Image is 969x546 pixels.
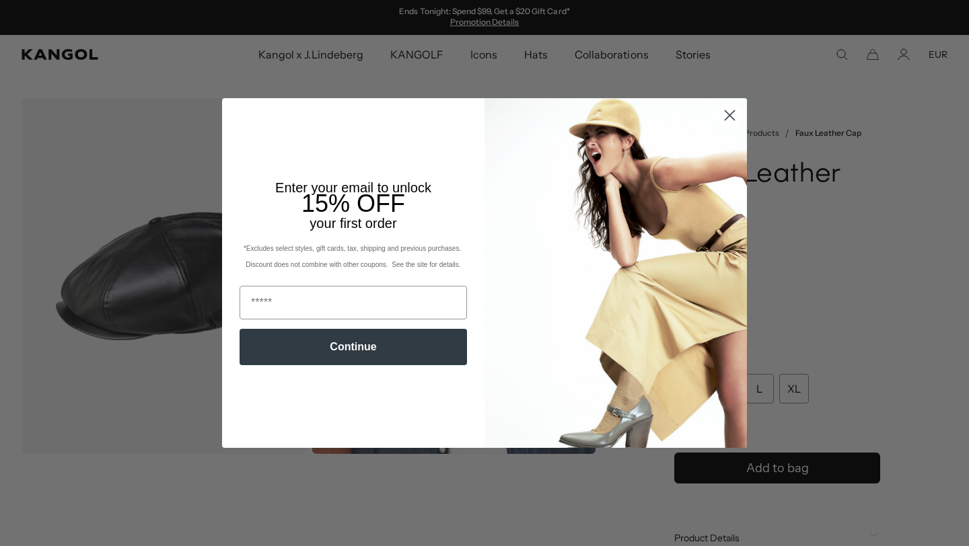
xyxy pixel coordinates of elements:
[485,98,747,448] img: 93be19ad-e773-4382-80b9-c9d740c9197f.jpeg
[301,190,405,217] span: 15% OFF
[244,245,463,268] span: *Excludes select styles, gift cards, tax, shipping and previous purchases. Discount does not comb...
[240,329,467,365] button: Continue
[310,216,396,231] span: your first order
[718,104,742,127] button: Close dialog
[275,180,431,195] span: Enter your email to unlock
[240,286,467,319] input: Email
